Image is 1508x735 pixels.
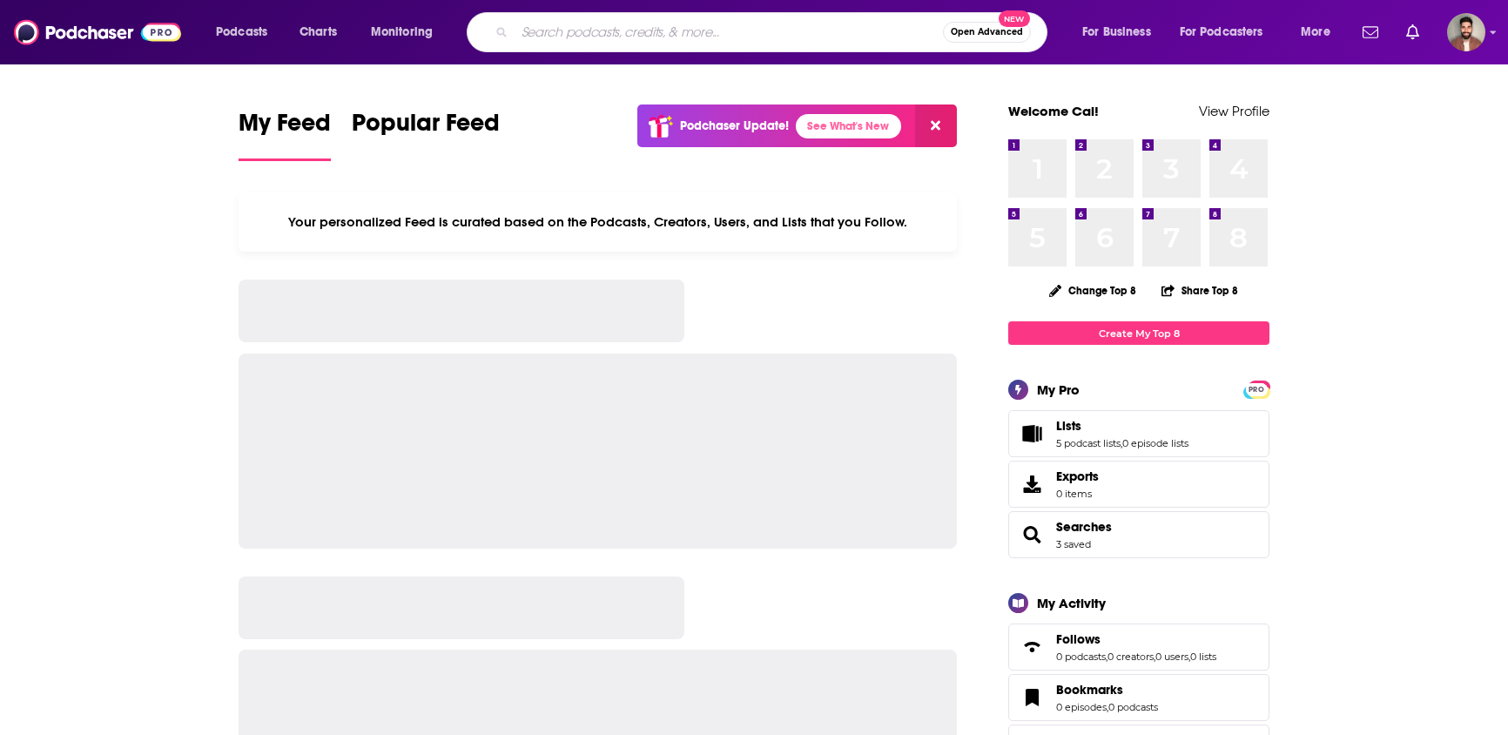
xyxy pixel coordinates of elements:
[1056,488,1099,500] span: 0 items
[352,108,500,161] a: Popular Feed
[1056,469,1099,484] span: Exports
[1056,519,1112,535] a: Searches
[1082,20,1151,44] span: For Business
[1008,321,1269,345] a: Create My Top 8
[1056,651,1106,663] a: 0 podcasts
[1014,472,1049,496] span: Exports
[1399,17,1426,47] a: Show notifications dropdown
[1056,682,1158,698] a: Bookmarks
[1008,103,1099,119] a: Welcome Cal!
[14,16,181,49] img: Podchaser - Follow, Share and Rate Podcasts
[1106,651,1107,663] span: ,
[1199,103,1269,119] a: View Profile
[1014,421,1049,446] a: Lists
[1108,701,1158,713] a: 0 podcasts
[1008,511,1269,558] span: Searches
[1122,437,1188,449] a: 0 episode lists
[1155,651,1188,663] a: 0 users
[1056,701,1107,713] a: 0 episodes
[1161,273,1239,307] button: Share Top 8
[1056,538,1091,550] a: 3 saved
[1447,13,1485,51] img: User Profile
[1168,18,1289,46] button: open menu
[359,18,455,46] button: open menu
[1154,651,1155,663] span: ,
[1056,631,1216,647] a: Follows
[1008,461,1269,508] a: Exports
[483,12,1064,52] div: Search podcasts, credits, & more...
[1107,701,1108,713] span: ,
[1056,682,1123,698] span: Bookmarks
[204,18,290,46] button: open menu
[239,192,957,252] div: Your personalized Feed is curated based on the Podcasts, Creators, Users, and Lists that you Follow.
[1289,18,1352,46] button: open menu
[1190,651,1216,663] a: 0 lists
[951,28,1023,37] span: Open Advanced
[352,108,500,148] span: Popular Feed
[515,18,943,46] input: Search podcasts, credits, & more...
[1056,437,1121,449] a: 5 podcast lists
[1188,651,1190,663] span: ,
[796,114,901,138] a: See What's New
[680,118,789,133] p: Podchaser Update!
[1180,20,1263,44] span: For Podcasters
[1356,17,1385,47] a: Show notifications dropdown
[1008,624,1269,671] span: Follows
[1014,523,1049,547] a: Searches
[300,20,337,44] span: Charts
[1447,13,1485,51] button: Show profile menu
[1070,18,1173,46] button: open menu
[1107,651,1154,663] a: 0 creators
[288,18,347,46] a: Charts
[1014,635,1049,659] a: Follows
[239,108,331,148] span: My Feed
[1246,382,1267,395] a: PRO
[1014,685,1049,710] a: Bookmarks
[943,22,1031,43] button: Open AdvancedNew
[999,10,1030,27] span: New
[216,20,267,44] span: Podcasts
[1056,631,1101,647] span: Follows
[1056,418,1188,434] a: Lists
[371,20,433,44] span: Monitoring
[1121,437,1122,449] span: ,
[1039,280,1147,301] button: Change Top 8
[1246,383,1267,396] span: PRO
[1056,418,1081,434] span: Lists
[239,108,331,161] a: My Feed
[1008,674,1269,721] span: Bookmarks
[1008,410,1269,457] span: Lists
[1301,20,1330,44] span: More
[1447,13,1485,51] span: Logged in as calmonaghan
[1037,381,1080,398] div: My Pro
[1037,595,1106,611] div: My Activity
